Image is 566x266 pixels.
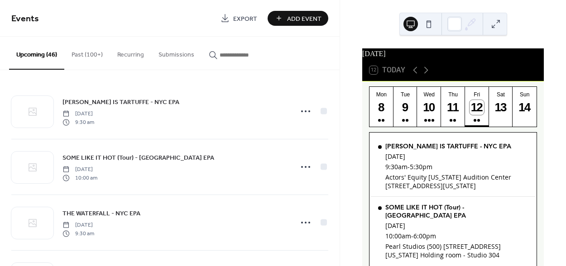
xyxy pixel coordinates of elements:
[268,11,328,26] button: Add Event
[393,87,417,127] button: Tue9
[64,37,110,69] button: Past (100+)
[374,100,389,115] div: 8
[385,173,528,190] div: Actors' Equity [US_STATE] Audition Center [STREET_ADDRESS][US_STATE]
[385,162,408,171] span: 9:30am
[517,100,532,115] div: 14
[9,37,64,70] button: Upcoming (46)
[62,98,179,107] span: [PERSON_NAME] IS TARTUFFE - NYC EPA
[468,91,486,98] div: Fri
[62,166,97,174] span: [DATE]
[446,100,460,115] div: 11
[151,37,201,69] button: Submissions
[233,14,257,24] span: Export
[413,232,436,240] span: 6:00pm
[62,97,179,107] a: [PERSON_NAME] IS TARTUFFE - NYC EPA
[62,209,140,218] span: THE WATERFALL - NYC EPA
[372,91,391,98] div: Mon
[494,100,508,115] div: 13
[444,91,462,98] div: Thu
[62,152,214,163] a: SOME LIKE IT HOT (Tour) - [GEOGRAPHIC_DATA] EPA
[11,10,39,28] span: Events
[385,152,528,161] div: [DATE]
[492,91,510,98] div: Sat
[214,11,264,26] a: Export
[62,208,140,218] a: THE WATERFALL - NYC EPA
[110,37,151,69] button: Recurring
[385,232,411,240] span: 10:00am
[515,91,534,98] div: Sun
[408,162,410,171] span: -
[489,87,513,127] button: Sat13
[369,87,393,127] button: Mon8
[62,229,94,237] span: 9:30 am
[62,174,97,182] span: 10:00 am
[410,162,432,171] span: 5:30pm
[362,48,544,59] div: [DATE]
[398,100,413,115] div: 9
[385,203,528,219] div: SOME LIKE IT HOT (Tour) - [GEOGRAPHIC_DATA] EPA
[385,142,528,150] div: [PERSON_NAME] IS TARTUFFE - NYC EPA
[62,221,94,229] span: [DATE]
[422,100,437,115] div: 10
[417,87,441,127] button: Wed10
[396,91,415,98] div: Tue
[465,87,489,127] button: Fri12
[385,221,528,230] div: [DATE]
[441,87,465,127] button: Thu11
[62,110,94,118] span: [DATE]
[420,91,438,98] div: Wed
[411,232,413,240] span: -
[513,87,537,127] button: Sun14
[287,14,321,24] span: Add Event
[62,118,94,126] span: 9:30 am
[470,100,484,115] div: 12
[385,242,528,259] div: Pearl Studios (500) [STREET_ADDRESS][US_STATE] Holding room - Studio 304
